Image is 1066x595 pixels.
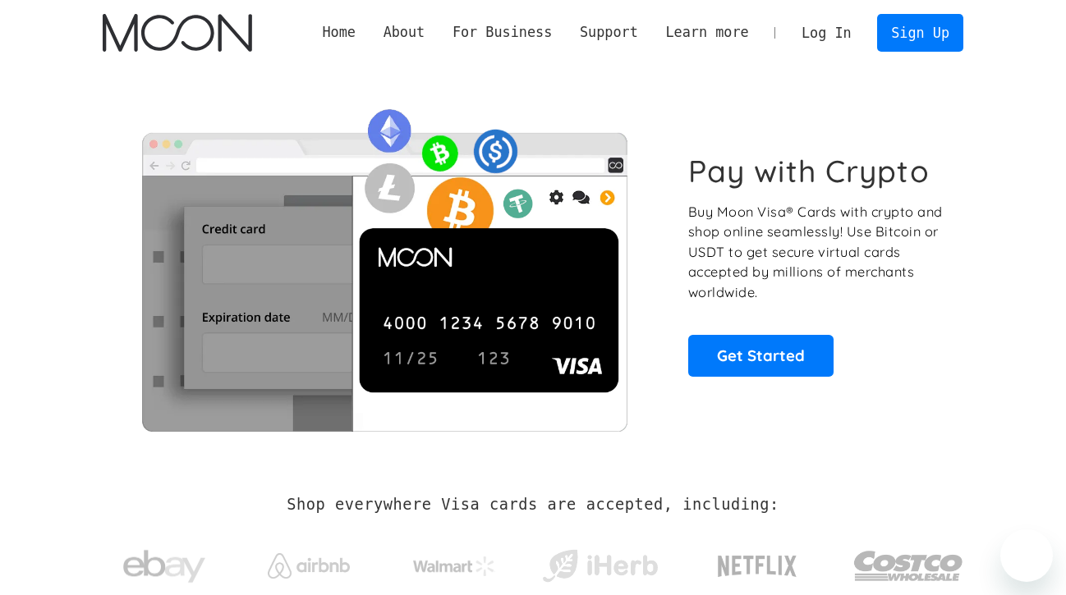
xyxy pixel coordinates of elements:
div: Learn more [652,22,763,43]
img: Moon Logo [103,14,251,52]
p: Buy Moon Visa® Cards with crypto and shop online seamlessly! Use Bitcoin or USDT to get secure vi... [688,202,945,303]
a: Sign Up [877,14,963,51]
a: home [103,14,251,52]
h2: Shop everywhere Visa cards are accepted, including: [287,496,779,514]
img: Airbnb [268,553,350,579]
div: About [370,22,439,43]
a: Log In [788,15,865,51]
img: ebay [123,541,205,593]
img: Walmart [413,556,495,576]
div: For Business [439,22,566,43]
img: Netflix [716,546,798,587]
div: Learn more [665,22,748,43]
div: For Business [453,22,552,43]
div: Support [566,22,651,43]
iframe: Кнопка запуска окна обмена сообщениями [1000,529,1053,582]
div: Support [580,22,638,43]
img: Moon Cards let you spend your crypto anywhere Visa is accepted. [103,98,665,431]
a: Airbnb [248,537,370,587]
div: About [384,22,425,43]
a: Walmart [393,540,516,584]
a: Home [309,22,370,43]
a: Get Started [688,335,834,376]
h1: Pay with Crypto [688,153,930,190]
img: iHerb [539,545,661,588]
a: Netflix [684,529,831,595]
